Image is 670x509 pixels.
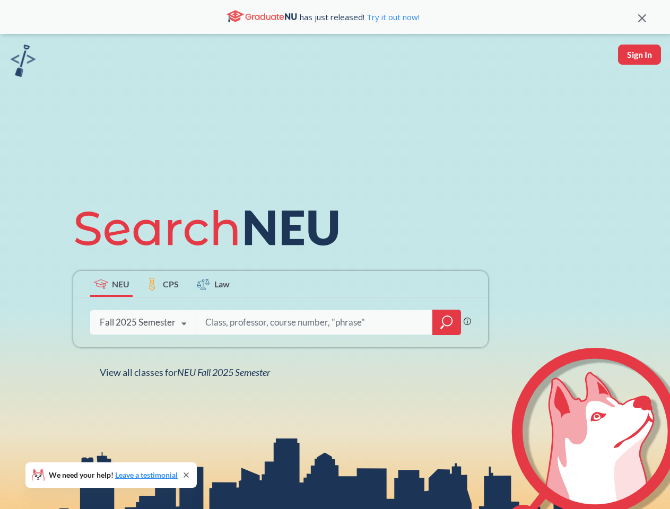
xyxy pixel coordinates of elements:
[204,311,425,334] input: Class, professor, course number, "phrase"
[440,315,453,330] svg: magnifying glass
[364,12,420,22] a: Try it out now!
[11,45,36,80] a: sandbox logo
[214,278,230,290] span: Law
[618,45,661,65] button: Sign In
[115,470,178,479] a: Leave a testimonial
[177,366,270,378] span: NEU Fall 2025 Semester
[112,278,129,290] span: NEU
[100,366,270,378] span: View all classes for
[163,278,179,290] span: CPS
[300,11,420,23] span: has just released!
[432,310,461,335] div: magnifying glass
[49,471,178,479] span: We need your help!
[100,317,176,328] div: Fall 2025 Semester
[11,45,36,77] img: sandbox logo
